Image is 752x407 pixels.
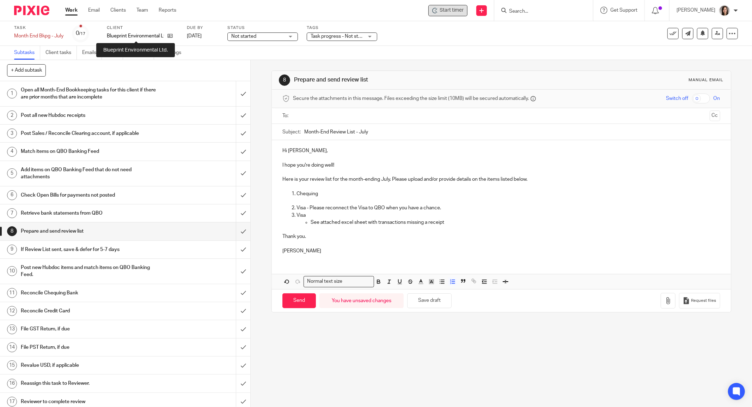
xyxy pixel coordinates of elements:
p: Thank you. [282,233,720,240]
span: Task progress - Not started + 2 [311,34,378,39]
a: Notes (0) [128,46,154,60]
p: See attached excel sheet with transactions missing a receipt [311,219,720,226]
h1: Reassign this task to Reviewer. [21,378,160,389]
span: Request files [691,298,716,304]
div: 3 [7,128,17,138]
label: Status [227,25,298,31]
a: Clients [110,7,126,14]
div: 9 [7,245,17,255]
h1: Revalue USD, if applicable [21,360,160,371]
span: On [714,95,720,102]
input: Send [282,293,316,309]
div: 13 [7,324,17,334]
a: Subtasks [14,46,40,60]
span: Start timer [440,7,464,14]
div: 16 [7,379,17,389]
h1: Prepare and send review list [21,226,160,237]
p: Hi [PERSON_NAME], [282,147,720,154]
div: 8 [279,74,290,86]
input: Search [508,8,572,15]
label: Task [14,25,63,31]
button: Save draft [407,293,452,309]
div: You have unsaved changes [319,293,404,309]
label: Subject: [282,128,301,136]
a: Emails [82,46,102,60]
span: [DATE] [187,34,202,38]
h1: Post Sales / Reconcile Clearing account, if applicable [21,128,160,139]
div: Manual email [689,77,724,83]
a: Work [65,7,78,14]
h1: Reviewer to complete review [21,396,160,407]
span: Switch off [666,95,689,102]
span: Not started [231,34,256,39]
h1: Post all new Hubdoc receipts [21,110,160,121]
a: Audit logs [159,46,187,60]
small: /17 [79,32,86,36]
h1: Prepare and send review list [294,76,516,84]
div: 2 [7,110,17,120]
h1: Retrieve bank statements from QBO [21,208,160,219]
div: Month End Bkpg - July [14,32,63,40]
h1: File GST Return, if due [21,324,160,334]
label: Tags [307,25,377,31]
h1: Check Open Bills for payments not posted [21,190,160,200]
span: Secure the attachments in this message. Files exceeding the size limit (10MB) will be secured aut... [293,95,529,102]
div: 5 [7,168,17,178]
div: 11 [7,288,17,298]
div: 15 [7,360,17,370]
div: 14 [7,342,17,352]
div: 12 [7,306,17,316]
div: Blueprint Environmental Ltd. - Month End Bkpg - July [428,5,467,16]
div: Search for option [304,276,374,287]
a: Team [136,7,148,14]
h1: Reconcile Credit Card [21,306,160,316]
a: Files [107,46,123,60]
p: [PERSON_NAME] [677,7,715,14]
div: 10 [7,266,17,276]
div: 1 [7,89,17,98]
div: 8 [7,226,17,236]
p: Here is your review list for the month-ending July. Please upload and/or provide details on the i... [282,176,720,183]
p: Chequing [296,190,720,197]
h1: Match items on QBO Banking Feed [21,146,160,157]
a: Email [88,7,100,14]
div: 0 [76,29,86,37]
input: Search for option [344,278,370,285]
a: Reports [159,7,176,14]
p: Visa - Please reconnect the Visa to QBO when you have a chance. [296,204,720,211]
div: 7 [7,208,17,218]
button: Cc [710,110,720,121]
h1: Open all Month-End Bookkeeping tasks for this client if there are prior months that are incomplete [21,85,160,103]
span: Get Support [610,8,637,13]
h1: Add items on QBO Banking Feed that do not need attachments [21,164,160,182]
label: Client [107,25,178,31]
button: + Add subtask [7,64,46,76]
img: Danielle%20photo.jpg [719,5,730,16]
h1: If Review List sent, save & defer for 5-7 days [21,244,160,255]
p: I hope you're doing well! [282,162,720,169]
h1: Reconcile Chequing Bank [21,288,160,298]
a: Client tasks [45,46,77,60]
p: Blueprint Environmental Ltd. [107,32,164,40]
h1: File PST Return, if due [21,342,160,353]
h1: Post new Hubdoc items and match items on QBO Banking Feed. [21,262,160,280]
label: To: [282,112,290,119]
button: Request files [679,293,720,309]
p: Visa [296,212,720,219]
span: Normal text size [305,278,344,285]
div: 17 [7,397,17,407]
p: [PERSON_NAME] [282,247,720,255]
label: Due by [187,25,219,31]
img: Pixie [14,6,49,15]
div: 6 [7,190,17,200]
div: 4 [7,147,17,157]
